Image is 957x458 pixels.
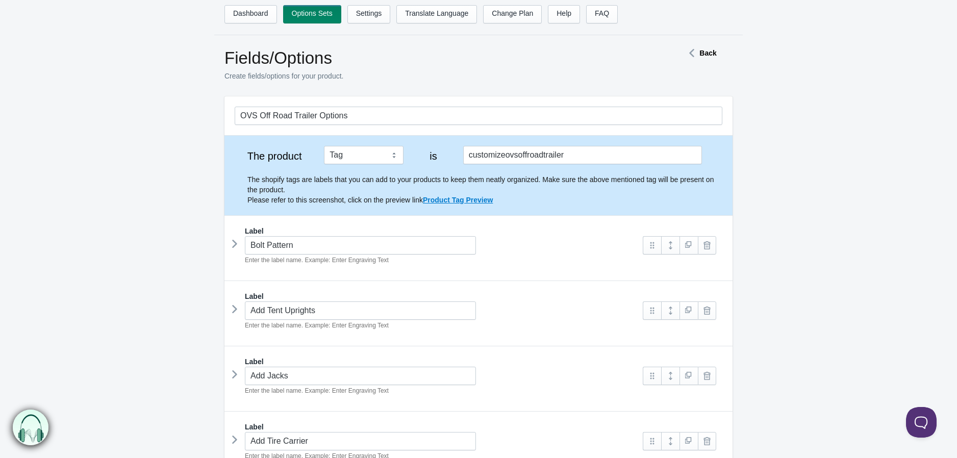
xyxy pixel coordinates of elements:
[684,49,716,57] a: Back
[586,5,618,23] a: FAQ
[396,5,477,23] a: Translate Language
[245,322,389,329] em: Enter the label name. Example: Enter Engraving Text
[906,407,937,438] iframe: Toggle Customer Support
[483,5,542,23] a: Change Plan
[235,151,314,161] label: The product
[548,5,580,23] a: Help
[235,107,722,125] input: General Options Set
[224,5,277,23] a: Dashboard
[283,5,341,23] a: Options Sets
[245,422,264,432] label: Label
[347,5,391,23] a: Settings
[414,151,454,161] label: is
[423,196,493,204] a: Product Tag Preview
[247,174,722,205] p: The shopify tags are labels that you can add to your products to keep them neatly organized. Make...
[13,409,49,445] img: bxm.png
[699,49,716,57] strong: Back
[224,48,648,68] h1: Fields/Options
[245,387,389,394] em: Enter the label name. Example: Enter Engraving Text
[224,71,648,81] p: Create fields/options for your product.
[245,357,264,367] label: Label
[245,291,264,301] label: Label
[245,257,389,264] em: Enter the label name. Example: Enter Engraving Text
[245,226,264,236] label: Label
